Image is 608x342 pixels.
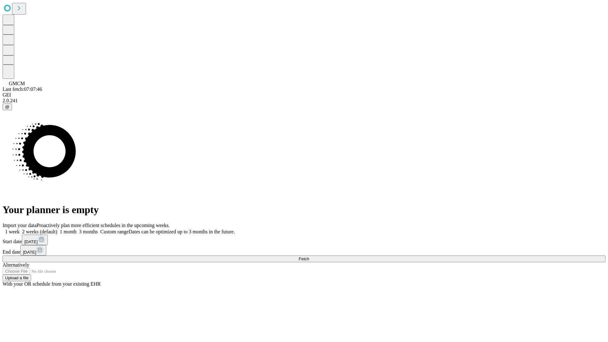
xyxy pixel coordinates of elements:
[3,92,605,98] div: GEI
[60,229,77,234] span: 1 month
[5,104,9,109] span: @
[3,104,12,110] button: @
[22,235,48,245] button: [DATE]
[3,98,605,104] div: 2.0.241
[100,229,129,234] span: Custom range
[3,223,37,228] span: Import your data
[3,204,605,216] h1: Your planner is empty
[3,235,605,245] div: Start date
[37,223,170,228] span: Proactively plan more efficient schedules in the upcoming weeks.
[23,250,36,255] span: [DATE]
[24,239,38,244] span: [DATE]
[3,262,29,268] span: Alternatively
[3,275,31,281] button: Upload a file
[3,256,605,262] button: Fetch
[22,229,57,234] span: 2 weeks (default)
[3,281,101,287] span: With your OR schedule from your existing EHR
[79,229,98,234] span: 3 months
[3,245,605,256] div: End date
[20,245,46,256] button: [DATE]
[129,229,235,234] span: Dates can be optimized up to 3 months in the future.
[5,229,20,234] span: 1 week
[299,256,309,261] span: Fetch
[9,81,25,86] span: GMCM
[3,86,42,92] span: Last fetch: 07:07:46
